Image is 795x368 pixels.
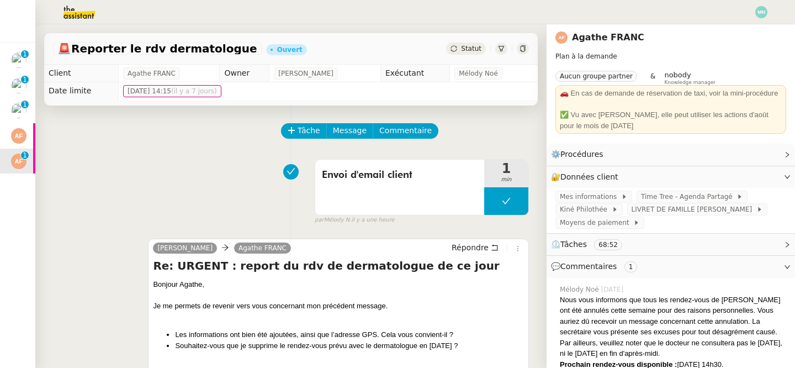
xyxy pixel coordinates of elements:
[560,295,786,338] div: Nous vous informons que tous les rendez-vous de [PERSON_NAME] ont été annulés cette semaine pour ...
[44,65,118,82] td: Client
[664,71,691,79] span: nobody
[594,239,622,250] nz-tag: 68:52
[171,87,217,95] span: (il y a 7 jours)
[153,279,524,290] div: Bonjour ﻿Agathe﻿,
[755,6,767,18] img: svg
[23,151,27,161] p: 1
[555,31,568,44] img: svg
[21,151,29,159] nz-badge-sup: 1
[547,144,795,165] div: ⚙️Procédures
[379,124,432,137] span: Commentaire
[560,109,782,131] div: ✅ Vu avec [PERSON_NAME], elle peut utiliser les actions d'août pour le mois de [DATE]
[153,258,524,274] h4: Re: URGENT : report du rdv de dermatologue de ce jour
[281,123,327,139] button: Tâche
[461,45,481,52] span: Statut
[277,46,303,53] div: Ouvert
[555,71,637,82] nz-tag: Aucun groupe partner
[326,123,373,139] button: Message
[484,162,528,175] span: 1
[175,329,524,340] li: Les informations ont bien été ajoutées, ainsi que l’adresse GPS. Cela vous convient-il ?
[380,65,449,82] td: Exécutant
[641,191,736,202] span: Time Tree - Agenda Partagé
[23,101,27,111] p: 1
[560,204,612,215] span: Kiné Philothée
[624,261,638,272] nz-tag: 1
[632,204,756,215] span: LIVRET DE FAMILLE [PERSON_NAME]
[11,78,26,93] img: users%2FpftfpH3HWzRMeZpe6E7kXDgO5SJ3%2Favatar%2Fa3cc7090-f8ed-4df9-82e0-3c63ac65f9dd
[351,215,394,225] span: il y a une heure
[322,167,478,183] span: Envoi d'email client
[11,103,26,118] img: users%2FpftfpH3HWzRMeZpe6E7kXDgO5SJ3%2Favatar%2Fa3cc7090-f8ed-4df9-82e0-3c63ac65f9dd
[128,86,217,97] span: [DATE] 14:15
[601,285,626,295] span: [DATE]
[560,191,621,202] span: Mes informations
[572,32,644,43] a: Agathe FRANC
[44,82,118,100] td: Date limite
[555,52,617,60] span: Plan à la demande
[560,150,603,159] span: Procédures
[220,65,269,82] td: Owner
[459,68,498,79] span: Mélody Noé
[21,101,29,108] nz-badge-sup: 1
[11,128,26,144] img: svg
[664,71,715,85] app-user-label: Knowledge manager
[373,123,438,139] button: Commentaire
[57,43,257,54] span: Reporter le rdv dermatologue
[333,124,367,137] span: Message
[560,262,617,271] span: Commentaires
[560,172,618,181] span: Données client
[560,88,782,99] div: 🚗 En cas de demande de réservation de taxi, voir la mini-procédure
[551,262,642,271] span: 💬
[21,50,29,58] nz-badge-sup: 1
[23,76,27,86] p: 1
[278,68,333,79] span: [PERSON_NAME]
[175,340,524,351] li: Souhaitez-vous que je supprime le rendez-vous prévu avec le dermatologue en [DATE] ?
[23,50,27,60] p: 1
[551,148,608,161] span: ⚙️
[551,171,623,183] span: 🔐
[560,217,633,228] span: Moyens de paiement
[298,124,320,137] span: Tâche
[452,242,489,253] span: Répondre
[560,240,587,249] span: Tâches
[560,338,786,359] div: Par ailleurs, veuillez noter que le docteur ne consultera pas le [DATE], ni le [DATE] en fin d'ap...
[547,234,795,255] div: ⏲️Tâches 68:52
[448,241,502,254] button: Répondre
[664,80,715,86] span: Knowledge manager
[315,215,394,225] small: Mélody N.
[21,76,29,83] nz-badge-sup: 1
[11,154,26,169] img: svg
[11,52,26,68] img: users%2FpftfpH3HWzRMeZpe6E7kXDgO5SJ3%2Favatar%2Fa3cc7090-f8ed-4df9-82e0-3c63ac65f9dd
[128,68,176,79] span: Agathe FRANC
[157,244,213,252] span: [PERSON_NAME]
[153,301,524,312] div: Je me permets de revenir vers vous concernant mon précédent message.
[551,240,632,249] span: ⏲️
[547,166,795,188] div: 🔐Données client
[650,71,655,85] span: &
[484,175,528,185] span: min
[234,243,291,253] a: Agathe FRANC
[560,285,601,295] span: Mélody Noé
[57,42,71,55] span: 🚨
[315,215,324,225] span: par
[547,256,795,277] div: 💬Commentaires 1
